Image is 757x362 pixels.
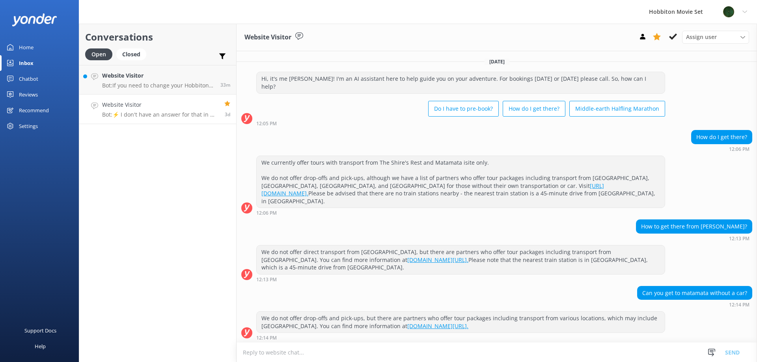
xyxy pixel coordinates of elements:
[19,71,38,87] div: Chatbot
[407,322,468,330] a: [DOMAIN_NAME][URL].
[102,82,214,89] p: Bot: If you need to change your Hobbiton tour booking, please contact our team at [EMAIL_ADDRESS]...
[85,50,116,58] a: Open
[256,121,277,126] strong: 12:05 PM
[256,277,665,282] div: Aug 26 2025 12:13pm (UTC +12:00) Pacific/Auckland
[225,111,230,118] span: Aug 26 2025 12:35pm (UTC +12:00) Pacific/Auckland
[729,303,750,307] strong: 12:14 PM
[256,210,665,215] div: Aug 26 2025 12:06pm (UTC +12:00) Pacific/Auckland
[257,72,665,93] div: Hi, it's me [PERSON_NAME]! I'm an AI assistant here to help guide you on your adventure. For book...
[729,236,750,241] strong: 12:13 PM
[85,30,230,45] h2: Conversations
[407,256,468,264] a: [DOMAIN_NAME][URL].
[35,338,46,354] div: Help
[102,111,218,118] p: Bot: ⚡ I don't have an answer for that in my knowledge base. Please try and rephrase your questio...
[79,95,236,124] a: Website VisitorBot:⚡ I don't have an answer for that in my knowledge base. Please try and rephras...
[102,71,214,80] h4: Website Visitor
[636,220,752,233] div: How to get there from [PERSON_NAME]?
[503,101,565,117] button: How do I get there?
[691,146,752,152] div: Aug 26 2025 12:06pm (UTC +12:00) Pacific/Auckland
[85,48,112,60] div: Open
[257,245,665,274] div: We do not offer direct transport from [GEOGRAPHIC_DATA], but there are partners who offer tour pa...
[256,336,277,340] strong: 12:14 PM
[256,211,277,215] strong: 12:06 PM
[256,121,665,126] div: Aug 26 2025 12:05pm (UTC +12:00) Pacific/Auckland
[220,82,230,88] span: Aug 29 2025 01:01pm (UTC +12:00) Pacific/Auckland
[256,335,665,340] div: Aug 26 2025 12:14pm (UTC +12:00) Pacific/Auckland
[692,130,752,144] div: How do I get there?
[729,147,750,152] strong: 12:06 PM
[636,236,752,241] div: Aug 26 2025 12:13pm (UTC +12:00) Pacific/Auckland
[24,323,56,338] div: Support Docs
[19,118,38,134] div: Settings
[79,65,236,95] a: Website VisitorBot:If you need to change your Hobbiton tour booking, please contact our team at [...
[257,312,665,332] div: We do not offer drop-offs and pick-ups, but there are partners who offer tour packages including ...
[244,32,291,43] h3: Website Visitor
[19,55,34,71] div: Inbox
[102,100,218,109] h4: Website Visitor
[485,58,509,65] span: [DATE]
[637,302,752,307] div: Aug 26 2025 12:14pm (UTC +12:00) Pacific/Auckland
[116,50,150,58] a: Closed
[257,156,665,208] div: We currently offer tours with transport from The Shire's Rest and Matamata isite only. We do not ...
[682,31,749,43] div: Assign User
[19,102,49,118] div: Recommend
[256,277,277,282] strong: 12:13 PM
[19,87,38,102] div: Reviews
[723,6,735,18] img: 34-1625720359.png
[428,101,499,117] button: Do I have to pre-book?
[19,39,34,55] div: Home
[686,33,717,41] span: Assign user
[638,286,752,300] div: Can you get to matamata without a car?
[12,13,57,26] img: yonder-white-logo.png
[261,182,604,197] a: [URL][DOMAIN_NAME].
[116,48,146,60] div: Closed
[569,101,665,117] button: Middle-earth Halfling Marathon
